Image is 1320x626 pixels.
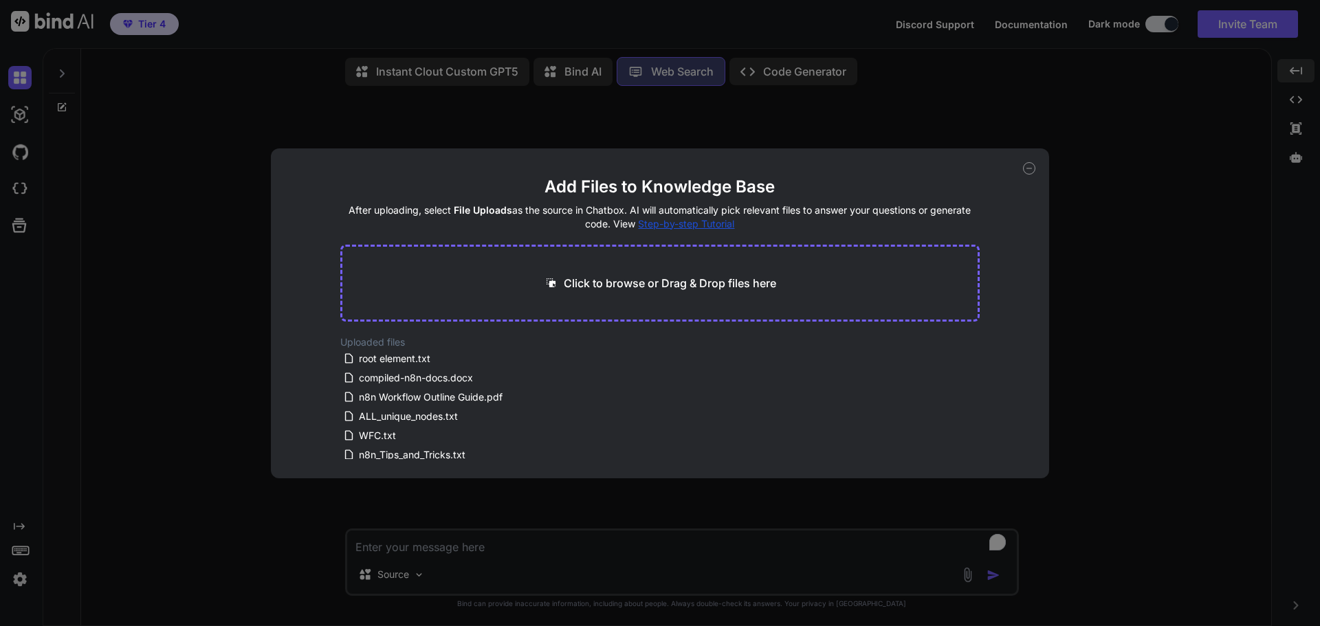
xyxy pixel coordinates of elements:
h4: After uploading, select as the source in Chatbox. AI will automatically pick relevant files to an... [340,203,980,231]
span: root element.txt [357,350,432,367]
p: Click to browse or Drag & Drop files here [564,275,776,291]
span: ALL_unique_nodes.txt [357,408,459,425]
h2: Add Files to Knowledge Base [340,176,980,198]
span: WFC.txt [357,427,397,444]
span: File Uploads [454,204,512,216]
span: compiled-n8n-docs.docx [357,370,474,386]
h2: Uploaded files [340,335,980,349]
span: Step-by-step Tutorial [638,218,734,230]
span: n8n Workflow Outline Guide.pdf [357,389,504,405]
span: n8n_Tips_and_Tricks.txt [357,447,467,463]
